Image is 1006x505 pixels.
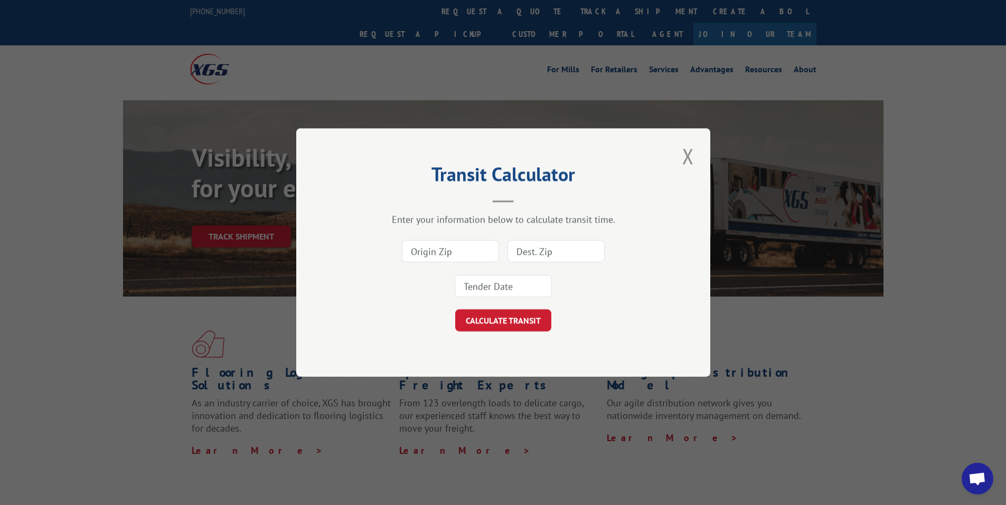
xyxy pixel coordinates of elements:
[349,167,657,187] h2: Transit Calculator
[455,309,551,331] button: CALCULATE TRANSIT
[962,463,993,494] a: Open chat
[679,141,697,170] button: Close modal
[455,275,552,297] input: Tender Date
[402,240,499,262] input: Origin Zip
[349,213,657,225] div: Enter your information below to calculate transit time.
[507,240,605,262] input: Dest. Zip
